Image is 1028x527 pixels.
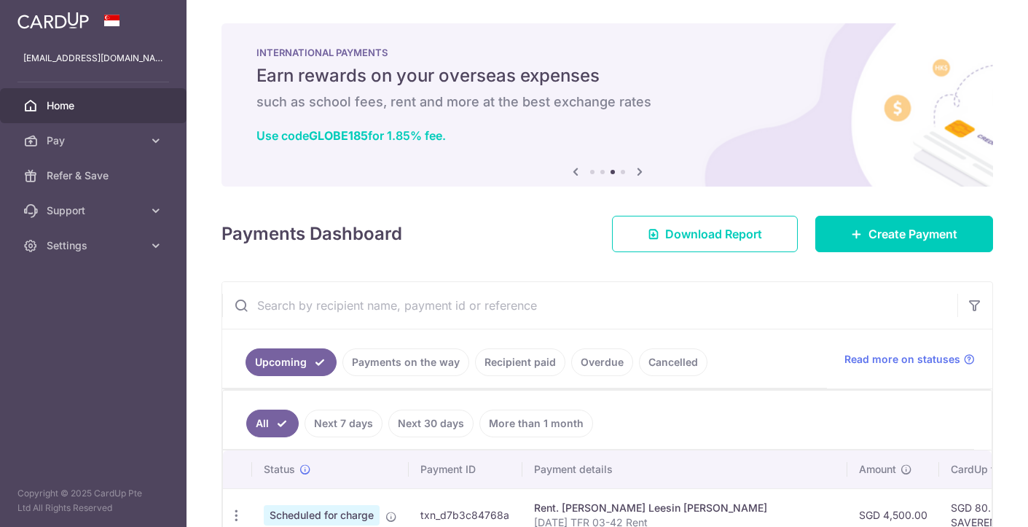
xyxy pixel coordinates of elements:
[934,483,1013,520] iframe: Opens a widget where you can find more information
[868,225,957,243] span: Create Payment
[221,23,993,187] img: International Payment Banner
[47,133,143,148] span: Pay
[309,128,368,143] b: GLOBE185
[951,462,1006,477] span: CardUp fee
[612,216,798,252] a: Download Report
[256,64,958,87] h5: Earn rewards on your overseas expenses
[47,238,143,253] span: Settings
[47,203,143,218] span: Support
[264,505,380,526] span: Scheduled for charge
[264,462,295,477] span: Status
[246,348,337,376] a: Upcoming
[844,352,975,367] a: Read more on statuses
[859,462,896,477] span: Amount
[815,216,993,252] a: Create Payment
[222,282,957,329] input: Search by recipient name, payment id or reference
[409,450,522,488] th: Payment ID
[639,348,707,376] a: Cancelled
[47,98,143,113] span: Home
[388,410,474,437] a: Next 30 days
[246,410,299,437] a: All
[305,410,382,437] a: Next 7 days
[534,501,836,515] div: Rent. [PERSON_NAME] Leesin [PERSON_NAME]
[47,168,143,183] span: Refer & Save
[256,47,958,58] p: INTERNATIONAL PAYMENTS
[342,348,469,376] a: Payments on the way
[479,410,593,437] a: More than 1 month
[522,450,847,488] th: Payment details
[17,12,89,29] img: CardUp
[23,51,163,66] p: [EMAIL_ADDRESS][DOMAIN_NAME]
[256,93,958,111] h6: such as school fees, rent and more at the best exchange rates
[221,221,402,247] h4: Payments Dashboard
[571,348,633,376] a: Overdue
[475,348,565,376] a: Recipient paid
[256,128,446,143] a: Use codeGLOBE185for 1.85% fee.
[665,225,762,243] span: Download Report
[844,352,960,367] span: Read more on statuses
